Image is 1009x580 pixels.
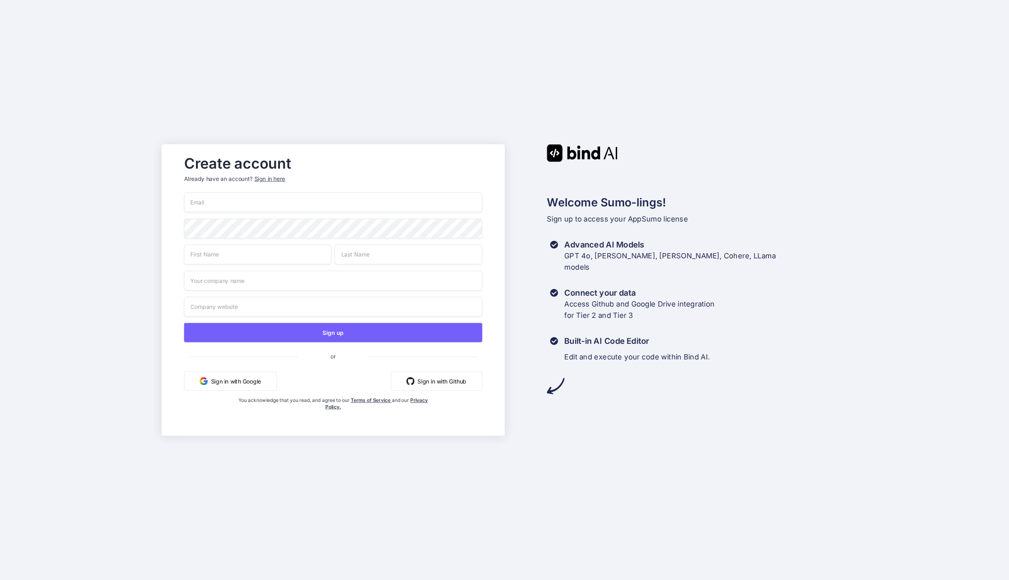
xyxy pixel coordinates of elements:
img: github [406,377,414,385]
input: Your company name [184,271,482,290]
p: Already have an account? [184,175,482,183]
p: Sign up to access your AppSumo license [547,213,848,225]
h3: Connect your data [564,287,714,299]
span: or [298,346,368,366]
a: Terms of Service [351,397,392,403]
img: google [200,377,208,385]
button: Sign in with Github [390,372,482,391]
p: Access Github and Google Drive integration for Tier 2 and Tier 3 [564,299,714,321]
input: Company website [184,297,482,316]
h2: Welcome Sumo-lings! [547,194,848,211]
button: Sign up [184,323,482,342]
h3: Advanced AI Models [564,239,776,250]
input: Last Name [335,245,482,264]
img: arrow [547,377,564,394]
h2: Create account [184,157,482,170]
p: GPT 4o, [PERSON_NAME], [PERSON_NAME], Cohere, LLama models [564,250,776,273]
input: First Name [184,245,331,264]
button: Sign in with Google [184,372,277,391]
p: Edit and execute your code within Bind AI. [564,351,710,363]
img: Bind AI logo [547,144,618,162]
h3: Built-in AI Code Editor [564,335,710,347]
a: Privacy Policy. [325,397,428,409]
input: Email [184,192,482,212]
div: Sign in here [254,175,285,183]
div: You acknowledge that you read, and agree to our and our [234,397,432,429]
